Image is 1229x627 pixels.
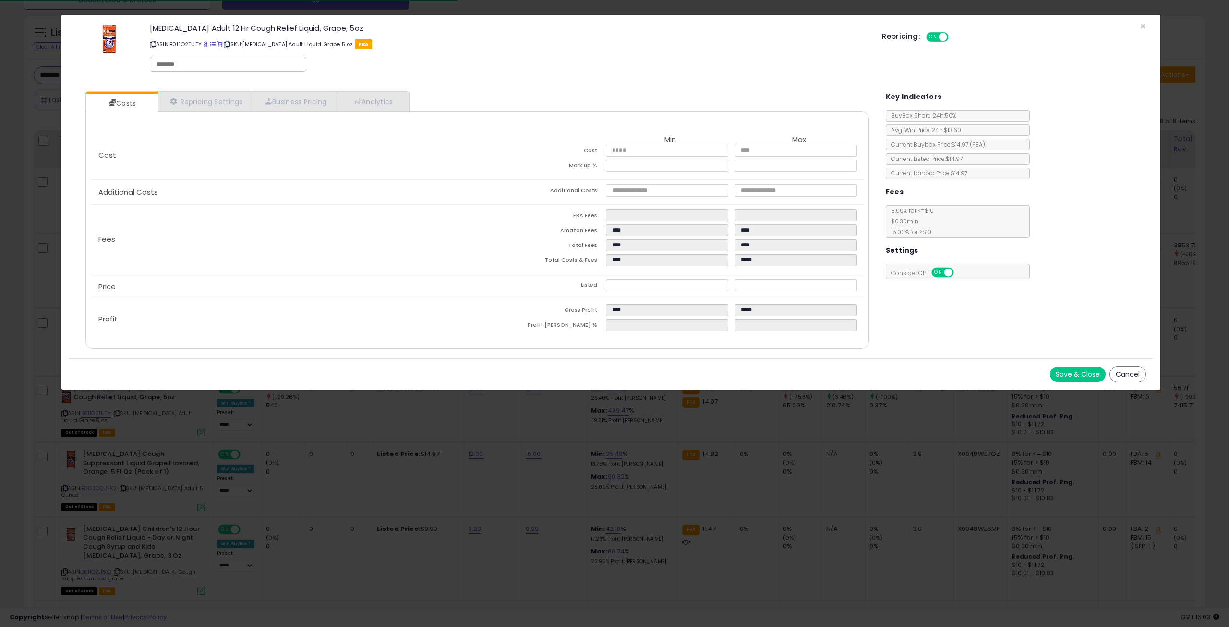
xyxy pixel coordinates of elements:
span: ( FBA ) [970,140,985,148]
p: Price [91,283,477,291]
span: BuyBox Share 24h: 50% [886,111,956,120]
h5: Repricing: [882,33,920,40]
span: 8.00 % for <= $10 [886,207,934,236]
a: BuyBox page [203,40,208,48]
h5: Key Indicators [886,91,942,103]
p: Profit [91,315,477,323]
h5: Fees [886,186,904,198]
th: Max [735,136,863,145]
p: Additional Costs [91,188,477,196]
span: Current Listed Price: $14.97 [886,155,963,163]
span: Consider CPT: [886,269,966,277]
td: Total Costs & Fees [477,254,606,269]
td: Mark up % [477,160,606,174]
h3: [MEDICAL_DATA] Adult 12 Hr Cough Relief Liquid, Grape, 5oz [150,25,868,32]
td: Gross Profit [477,304,606,319]
td: Total Fees [477,239,606,254]
span: OFF [952,269,967,277]
span: × [1140,19,1146,33]
td: Listed [477,279,606,294]
a: Business Pricing [253,92,337,111]
td: Additional Costs [477,184,606,199]
p: Fees [91,235,477,243]
td: Cost [477,145,606,160]
span: ON [932,269,944,277]
span: OFF [947,33,963,41]
span: $0.30 min [886,217,918,225]
span: 15.00 % for > $10 [886,228,931,236]
img: 51i1rQKdvbL._SL60_.jpg [102,25,116,53]
th: Min [606,136,735,145]
span: FBA [355,39,373,49]
h5: Settings [886,245,918,257]
a: Costs [86,94,157,113]
span: $14.97 [952,140,985,148]
button: Save & Close [1050,367,1106,382]
span: Current Landed Price: $14.97 [886,169,967,177]
button: Cancel [1109,366,1146,382]
td: FBA Fees [477,209,606,224]
p: Cost [91,151,477,159]
p: ASIN: B011O2TUTY | SKU: [MEDICAL_DATA] Adult Liquid Grape 5 oz [150,37,868,52]
a: Your listing only [217,40,222,48]
span: Current Buybox Price: [886,140,985,148]
span: Avg. Win Price 24h: $13.60 [886,126,961,134]
span: ON [927,33,939,41]
a: Analytics [337,92,408,111]
a: Repricing Settings [158,92,253,111]
a: All offer listings [210,40,216,48]
td: Amazon Fees [477,224,606,239]
td: Profit [PERSON_NAME] % [477,319,606,334]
